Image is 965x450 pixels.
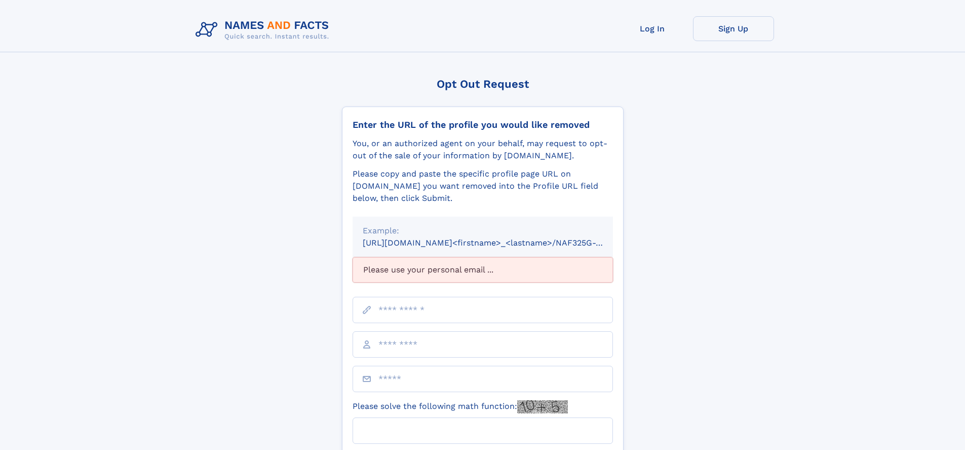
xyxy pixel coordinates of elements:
img: Logo Names and Facts [191,16,337,44]
label: Please solve the following math function: [353,400,568,413]
div: Please copy and paste the specific profile page URL on [DOMAIN_NAME] you want removed into the Pr... [353,168,613,204]
div: Example: [363,225,603,237]
a: Log In [612,16,693,41]
div: Opt Out Request [342,78,624,90]
div: Enter the URL of the profile you would like removed [353,119,613,130]
small: [URL][DOMAIN_NAME]<firstname>_<lastname>/NAF325G-xxxxxxxx [363,238,632,248]
a: Sign Up [693,16,774,41]
div: Please use your personal email ... [353,257,613,283]
div: You, or an authorized agent on your behalf, may request to opt-out of the sale of your informatio... [353,137,613,162]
